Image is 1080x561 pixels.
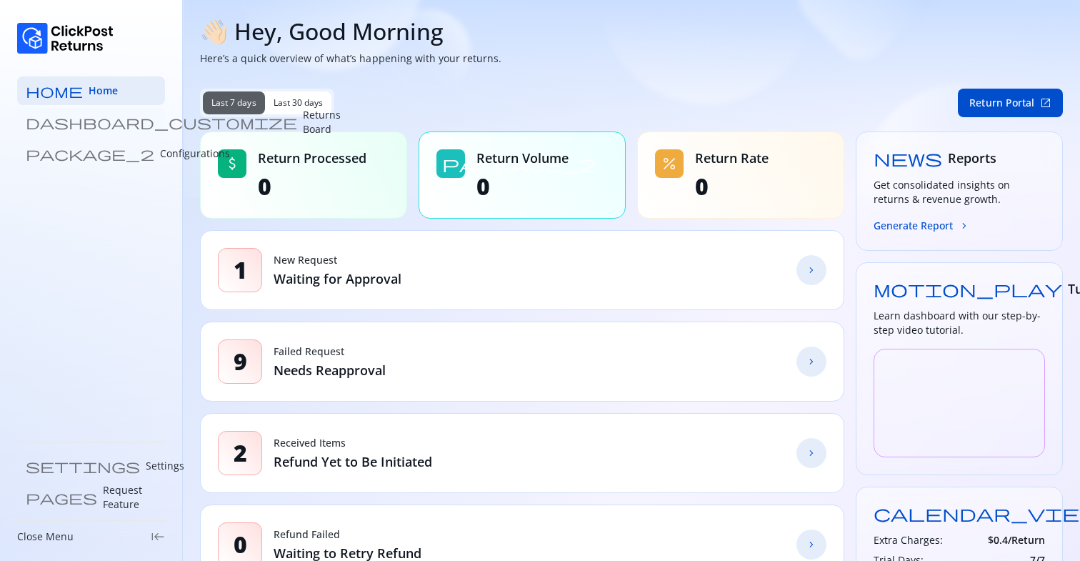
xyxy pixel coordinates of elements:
[806,264,817,276] span: chevron_forward
[234,439,247,467] span: 2
[274,527,421,542] p: Refund Failed
[26,84,83,98] span: home
[274,436,432,450] p: Received Items
[234,347,247,376] span: 9
[806,447,817,459] span: chevron_forward
[224,155,241,172] span: attach_money
[258,172,366,201] span: 0
[17,483,165,512] a: pages Request Feature
[274,362,386,379] p: Needs Reapproval
[200,17,1063,46] h1: 👋🏻 Hey, Good Morning
[476,149,569,167] span: Return Volume
[274,97,324,109] span: Last 30 days
[26,115,297,129] span: dashboard_customize
[806,356,817,367] span: chevron_forward
[796,347,826,377] a: chevron_forward
[17,530,165,544] div: Close Menukeyboard_tab_rtl
[160,147,230,161] p: Configurations
[26,459,140,473] span: settings
[17,530,74,544] p: Close Menu
[203,91,265,114] button: Last 7 days
[796,255,826,285] a: chevron_forward
[274,453,432,470] p: Refund Yet to Be Initiated
[874,218,970,233] button: Generate Reportchevron_forward
[234,256,247,284] span: 1
[948,149,996,167] span: Reports
[26,147,154,161] span: package_2
[695,149,769,167] span: Return Rate
[103,483,156,512] p: Request Feature
[89,84,118,98] span: Home
[874,309,1045,337] h3: Learn dashboard with our step-by-step video tutorial.
[442,155,596,172] span: package_2
[274,344,386,359] p: Failed Request
[476,172,569,201] span: 0
[959,220,970,232] span: chevron_forward
[274,270,401,287] p: Waiting for Approval
[200,51,1063,66] p: Here’s a quick overview of what’s happening with your returns.
[234,530,247,559] span: 0
[661,155,678,172] span: percent
[303,108,341,136] p: Returns Board
[146,459,184,473] p: Settings
[874,533,943,547] h3: Extra Charges:
[17,452,165,480] a: settings Settings
[695,172,769,201] span: 0
[211,97,256,109] span: Last 7 days
[796,438,826,468] a: chevron_forward
[874,149,942,167] span: news
[1040,97,1051,109] span: open_in_new
[874,178,1045,207] h3: Get consolidated insights on returns & revenue growth.
[17,23,114,54] img: Logo
[26,490,97,505] span: pages
[265,91,332,114] button: Last 30 days
[17,76,165,105] a: home Home
[874,349,1045,457] iframe: YouTube video player
[17,108,165,136] a: dashboard_customize Returns Board
[151,530,165,544] span: keyboard_tab_rtl
[17,139,165,168] a: package_2 Configurations
[988,533,1045,547] span: $ 0.4 /Return
[796,530,826,560] a: chevron_forward
[874,280,1062,297] span: motion_play
[274,253,401,267] p: New Request
[806,539,817,550] span: chevron_forward
[258,149,366,167] span: Return Processed
[958,89,1063,117] button: Return Portalopen_in_new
